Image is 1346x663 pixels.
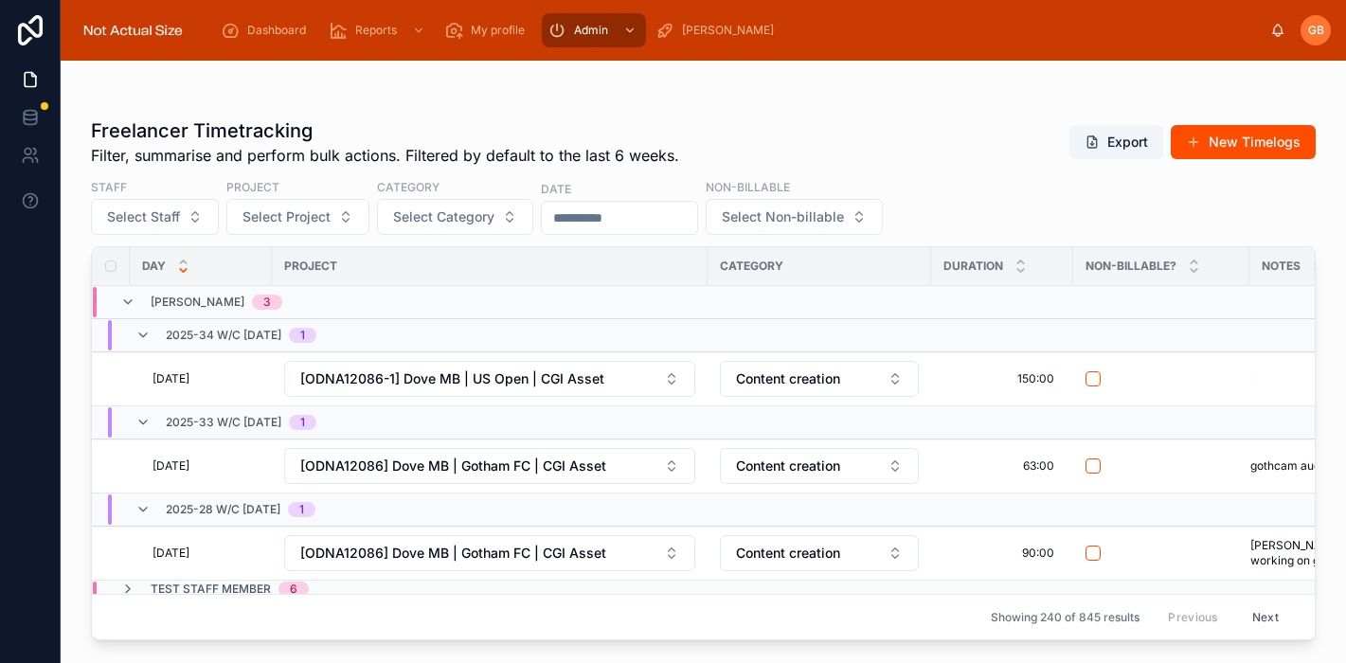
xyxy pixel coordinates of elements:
[736,369,840,388] span: Content creation
[377,178,440,195] label: Category
[706,178,790,195] label: Non-billable
[206,9,1270,51] div: scrollable content
[471,23,525,38] span: My profile
[720,361,919,397] button: Select Button
[300,369,604,388] span: [ODNA12086-1] Dove MB | US Open | CGI Asset
[355,23,397,38] span: Reports
[299,502,304,517] div: 1
[393,207,494,226] span: Select Category
[542,13,646,47] a: Admin
[377,199,533,235] button: Select Button
[722,207,844,226] span: Select Non-billable
[943,259,1003,274] span: Duration
[736,457,840,475] span: Content creation
[1022,546,1054,561] span: 90:00
[574,23,608,38] span: Admin
[107,207,180,226] span: Select Staff
[284,535,695,571] button: Select Button
[91,117,679,144] h1: Freelancer Timetracking
[541,180,571,197] label: Date
[300,415,305,430] div: 1
[242,207,331,226] span: Select Project
[720,448,919,484] button: Select Button
[1239,602,1292,632] button: Next
[290,582,297,597] div: 6
[1069,125,1163,159] button: Export
[226,178,279,195] label: Project
[1017,371,1054,386] span: 150:00
[153,371,189,386] span: [DATE]
[1262,259,1301,274] span: Notes
[682,23,774,38] span: [PERSON_NAME]
[284,448,695,484] button: Select Button
[142,259,166,274] span: Day
[1308,23,1324,38] span: GB
[151,582,271,597] span: Test staff member
[1250,371,1262,386] span: --
[991,610,1140,625] span: Showing 240 of 845 results
[1023,458,1054,474] span: 63:00
[166,415,281,430] span: 2025-33 w/c [DATE]
[323,13,435,47] a: Reports
[720,535,919,571] button: Select Button
[300,328,305,343] div: 1
[226,199,369,235] button: Select Button
[263,295,271,310] div: 3
[300,457,606,475] span: [ODNA12086] Dove MB | Gotham FC | CGI Asset
[736,544,840,563] span: Content creation
[284,259,337,274] span: Project
[91,178,127,195] label: Staff
[650,13,787,47] a: [PERSON_NAME]
[284,361,695,397] button: Select Button
[91,199,219,235] button: Select Button
[151,295,244,310] span: [PERSON_NAME]
[706,199,883,235] button: Select Button
[153,458,189,474] span: [DATE]
[1171,125,1316,159] button: New Timelogs
[1086,259,1176,274] span: Non-billable?
[153,546,189,561] span: [DATE]
[215,13,319,47] a: Dashboard
[300,544,606,563] span: [ODNA12086] Dove MB | Gotham FC | CGI Asset
[720,259,783,274] span: Category
[166,502,280,517] span: 2025-28 w/c [DATE]
[166,328,281,343] span: 2025-34 w/c [DATE]
[439,13,538,47] a: My profile
[247,23,306,38] span: Dashboard
[76,15,190,45] img: App logo
[91,144,679,167] span: Filter, summarise and perform bulk actions. Filtered by default to the last 6 weeks.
